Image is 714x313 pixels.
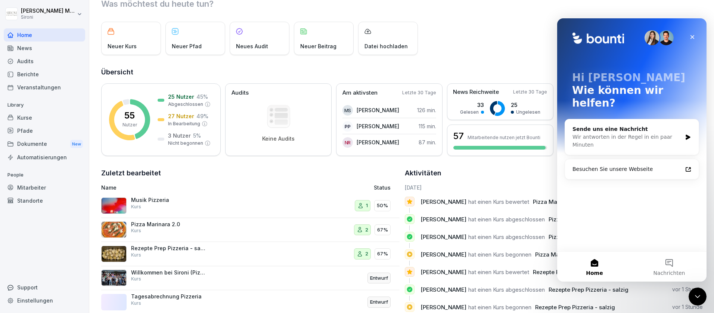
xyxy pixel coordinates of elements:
p: Name [101,184,288,191]
p: Rezepte Prep Pizzeria - salzig [131,245,206,252]
div: NR [342,137,353,148]
p: Kurs [131,300,141,307]
a: Berichte [4,68,85,81]
p: 2 [365,226,368,234]
p: 25 [511,101,540,109]
p: 87 min. [419,138,436,146]
p: Status [374,184,391,191]
p: Kurs [131,276,141,282]
p: Neuer Pfad [172,42,202,50]
p: Entwurf [370,298,388,306]
a: Veranstaltungen [4,81,85,94]
a: Audits [4,55,85,68]
span: Pizza Marinara 2.0 [549,233,599,240]
a: Automatisierungen [4,151,85,164]
p: News Reichweite [453,88,499,96]
p: Library [4,99,85,111]
p: [PERSON_NAME] [357,122,399,130]
p: [PERSON_NAME] [357,106,399,114]
p: 115 min. [419,122,436,130]
p: Gelesen [460,109,479,116]
p: Letzte 30 Tage [513,89,547,95]
span: [PERSON_NAME] [420,216,466,223]
div: News [4,42,85,55]
div: Support [4,281,85,294]
span: Rezepte Prep Pizzeria - salzig [533,268,613,276]
img: xmkdnyjyz2x3qdpcryl1xaw9.png [101,270,127,286]
span: [PERSON_NAME] [420,268,466,276]
span: Pizza Marinara 2.0 [535,251,586,258]
a: DokumenteNew [4,137,85,151]
p: Neues Audit [236,42,268,50]
a: Home [4,28,85,42]
span: [PERSON_NAME] [420,198,466,205]
span: hat einen Kurs begonnen [468,251,531,258]
p: In Bearbeitung [168,120,200,127]
p: Ungelesen [516,109,540,116]
p: vor 1 Stunde [672,303,703,311]
p: 55 [124,111,135,120]
p: Audits [232,89,249,97]
h6: [DATE] [405,184,703,191]
div: Mitarbeiter [4,181,85,194]
iframe: Intercom live chat [689,288,707,306]
a: Einstellungen [4,294,85,307]
a: Standorte [4,194,85,207]
a: Kurse [4,111,85,124]
p: Kurs [131,227,141,234]
p: 25 Nutzer [168,93,194,101]
div: Dokumente [4,137,85,151]
p: Tagesabrechnung Pizzeria [131,293,206,300]
p: Datei hochladen [364,42,408,50]
p: [PERSON_NAME] [357,138,399,146]
img: yh4wz2vfvintp4rn1kv0mog4.png [101,197,127,214]
p: Musik Pizzeria [131,197,206,203]
span: [PERSON_NAME] [420,233,466,240]
p: People [4,169,85,181]
p: Kurs [131,252,141,258]
p: 5 % [193,132,201,139]
span: hat einen Kurs abgeschlossen [468,216,545,223]
h3: 57 [453,130,464,142]
iframe: Intercom live chat [557,18,707,282]
div: MS [342,105,353,116]
span: Rezepte Prep Pizzeria - salzig [549,286,628,293]
p: 3 Nutzer [168,132,191,139]
p: Kurs [131,203,141,210]
p: Nutzer [122,122,137,128]
p: 27 Nutzer [168,112,194,120]
span: [PERSON_NAME] [420,251,466,258]
p: Letzte 30 Tage [402,89,436,96]
p: Abgeschlossen [168,101,203,108]
span: Rezepte Prep Pizzeria - salzig [535,304,615,311]
span: hat einen Kurs abgeschlossen [468,286,545,293]
span: hat einen Kurs begonnen [468,304,531,311]
a: Willkommen bei Sironi (Pizzeria Team)KursEntwurf [101,266,400,291]
a: Pfade [4,124,85,137]
span: [PERSON_NAME] [420,304,466,311]
span: hat einen Kurs abgeschlossen [468,233,545,240]
p: Willkommen bei Sironi (Pizzeria Team) [131,269,206,276]
h2: Aktivitäten [405,168,441,178]
p: Nicht begonnen [168,140,203,147]
p: Am aktivsten [342,89,378,97]
span: Pizza Marinara 2.0 [533,198,583,205]
p: [PERSON_NAME] Malec [21,8,75,14]
p: 45 % [196,93,208,101]
img: jnx4cumldtmuu36vvhh5e6s9.png [101,221,127,238]
span: hat einen Kurs bewertet [468,268,529,276]
p: Mitarbeitende nutzen jetzt Bounti [468,135,540,140]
